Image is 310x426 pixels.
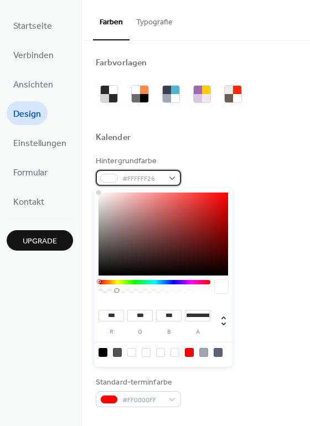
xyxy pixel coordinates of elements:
span: #FF0000FF [122,394,163,406]
div: Kalender [96,132,131,144]
span: Startseite [13,18,52,35]
span: Verbinden [13,47,54,64]
span: Kontakt [13,194,44,211]
a: Startseite [7,13,59,37]
div: rgba(255, 255, 255, 0.14901960784313725) [142,348,151,357]
label: a [185,329,210,335]
a: Einstellungen [7,131,73,154]
div: rgb(255, 0, 0) [185,348,194,357]
div: Standard-terminfarbe [96,377,179,388]
span: Einstellungen [13,135,66,152]
div: rgb(159, 167, 183) [199,348,208,357]
span: Design [13,106,41,123]
label: r [99,329,124,335]
div: rgba(0, 0, 0, 0.6784313725490196) [113,348,122,357]
a: Ansichten [7,72,60,96]
label: g [127,329,153,335]
a: Formular [7,160,54,184]
a: Kontakt [7,189,51,213]
div: rgb(0, 0, 0) [99,348,107,357]
div: Hintergrundfarbe [96,155,179,167]
div: rgba(255, 255, 255, 0) [127,348,136,357]
label: b [156,329,182,335]
div: rgb(255, 255, 255) [156,348,165,357]
span: Formular [13,164,48,181]
span: Ansichten [13,76,53,93]
div: rgba(255, 255, 255, 0.6784313725490196) [170,348,179,357]
a: Design [7,101,48,125]
span: #FFFFFF26 [122,173,163,185]
span: Upgrade [23,236,57,247]
button: Upgrade [7,230,73,251]
div: rgb(90, 99, 120) [214,348,223,357]
div: Farbvorlagen [96,58,147,69]
a: Verbinden [7,43,60,66]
